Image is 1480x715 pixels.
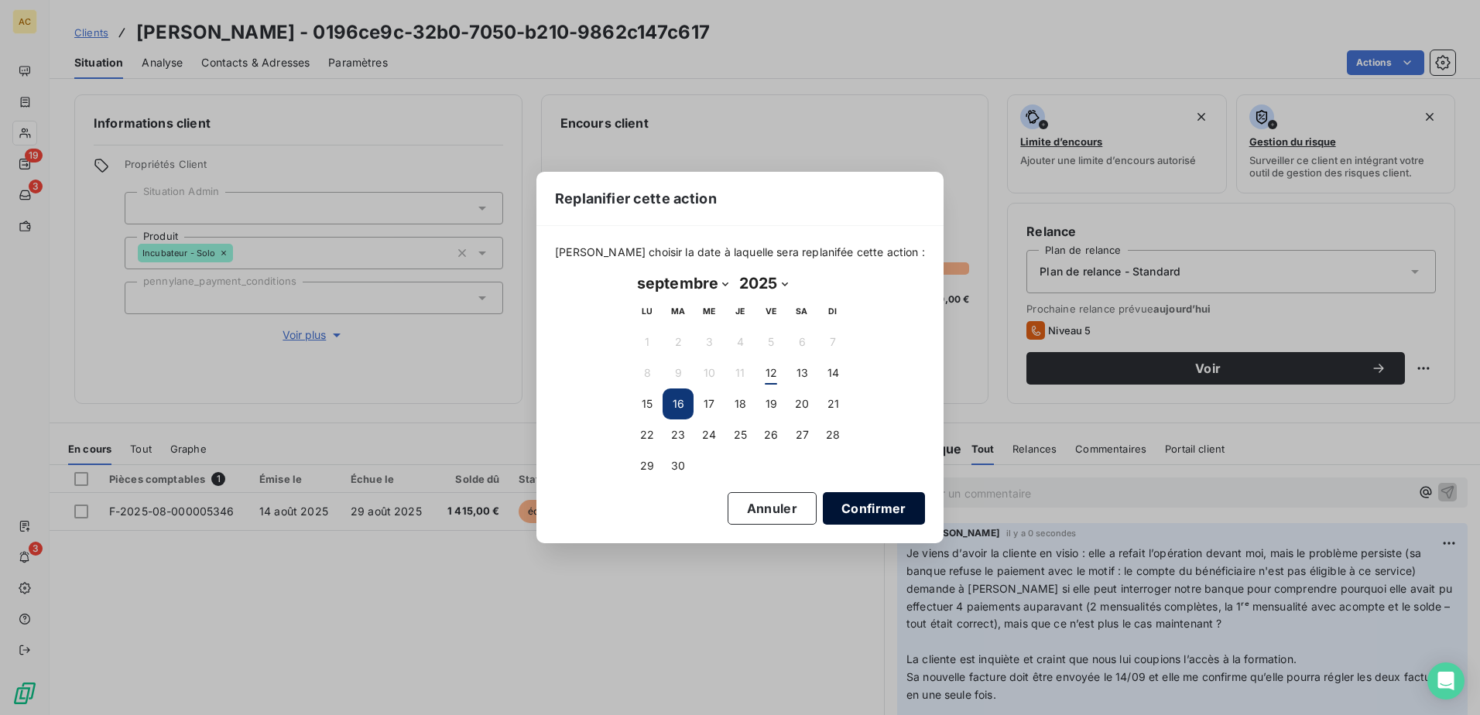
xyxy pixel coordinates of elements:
button: 18 [725,388,755,419]
button: 29 [632,450,663,481]
button: 2 [663,327,694,357]
button: 14 [817,357,848,388]
button: 6 [786,327,817,357]
button: 8 [632,357,663,388]
button: 17 [694,388,725,419]
button: 19 [755,388,786,419]
button: 25 [725,419,755,450]
button: 9 [663,357,694,388]
th: mardi [663,296,694,327]
th: mercredi [694,296,725,327]
button: 4 [725,327,755,357]
button: 20 [786,388,817,419]
button: 15 [632,388,663,419]
div: Open Intercom Messenger [1427,662,1465,700]
button: 12 [755,357,786,388]
th: vendredi [755,296,786,327]
button: Annuler [728,492,817,525]
button: 1 [632,327,663,357]
button: 11 [725,357,755,388]
button: 13 [786,357,817,388]
button: 5 [755,327,786,357]
button: 3 [694,327,725,357]
button: 16 [663,388,694,419]
button: 24 [694,419,725,450]
button: Confirmer [823,492,925,525]
button: 10 [694,357,725,388]
button: 26 [755,419,786,450]
span: [PERSON_NAME] choisir la date à laquelle sera replanifée cette action : [555,245,925,260]
button: 27 [786,419,817,450]
th: dimanche [817,296,848,327]
button: 7 [817,327,848,357]
th: jeudi [725,296,755,327]
th: samedi [786,296,817,327]
button: 22 [632,419,663,450]
button: 23 [663,419,694,450]
span: Replanifier cette action [555,188,717,209]
button: 21 [817,388,848,419]
th: lundi [632,296,663,327]
button: 30 [663,450,694,481]
button: 28 [817,419,848,450]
